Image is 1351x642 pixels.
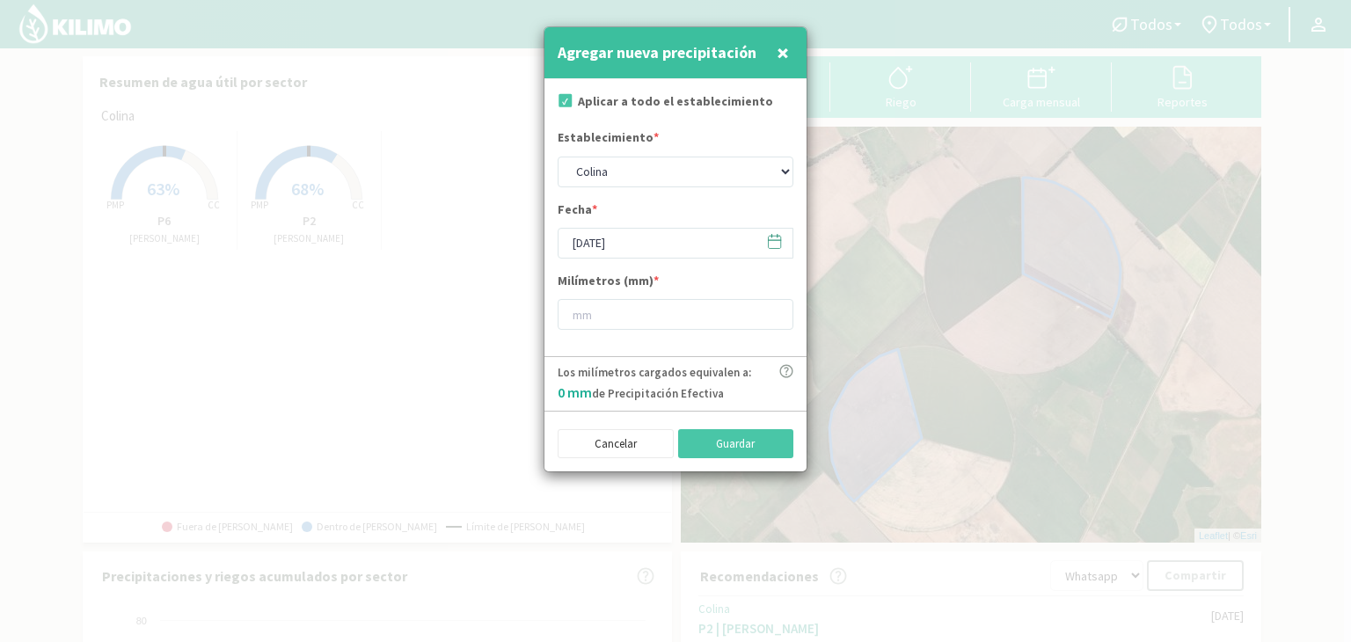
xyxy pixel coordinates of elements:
[558,272,659,295] label: Milímetros (mm)
[678,429,794,459] button: Guardar
[558,383,592,401] span: 0 mm
[558,429,674,459] button: Cancelar
[558,299,793,330] input: mm
[558,201,597,223] label: Fecha
[558,128,659,151] label: Establecimiento
[772,35,793,70] button: Close
[558,40,756,65] h4: Agregar nueva precipitación
[558,364,751,403] p: Los milímetros cargados equivalen a: de Precipitación Efectiva
[777,38,789,67] span: ×
[578,92,773,111] label: Aplicar a todo el establecimiento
